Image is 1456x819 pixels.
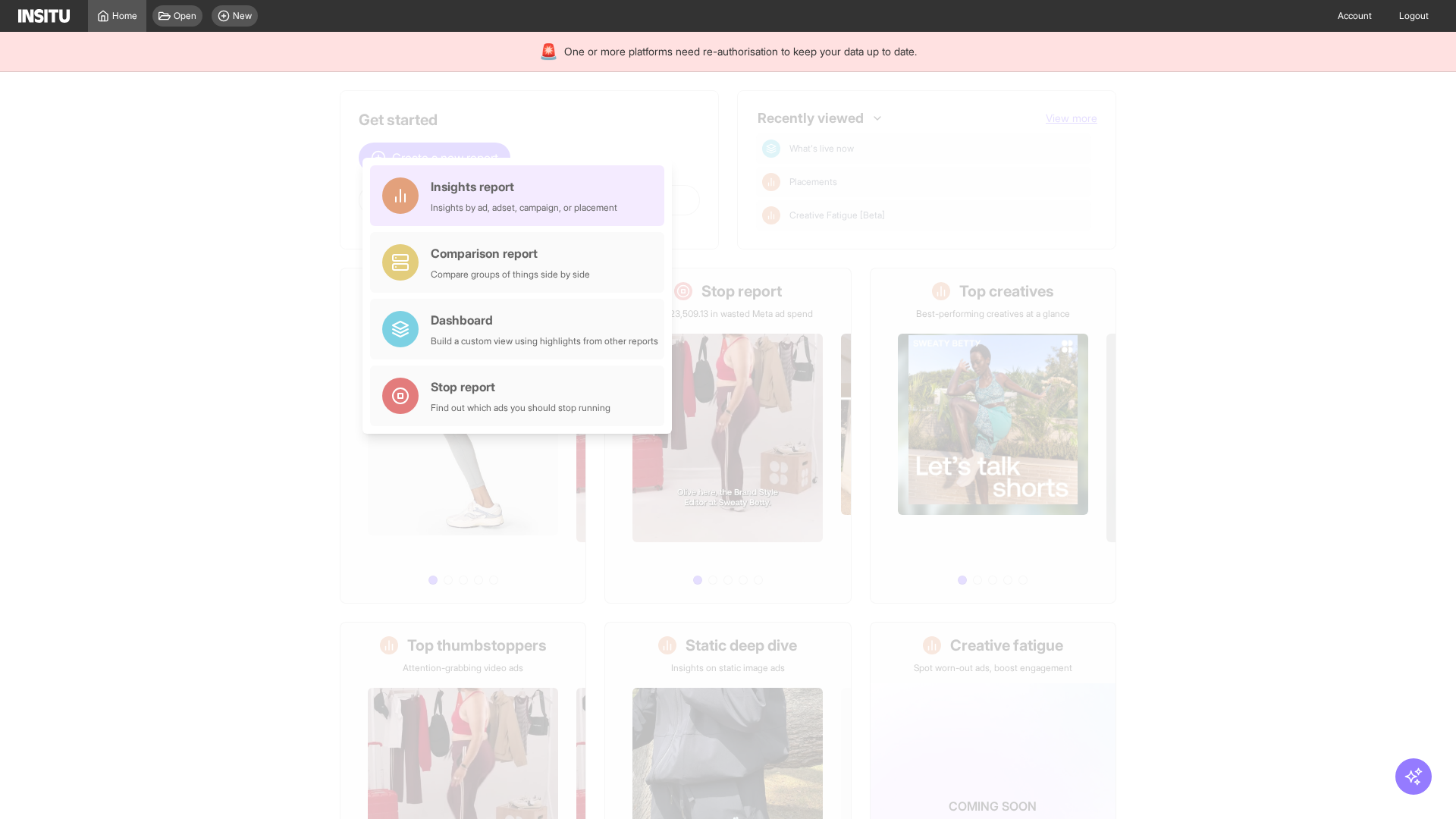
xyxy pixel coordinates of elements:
[431,202,617,214] div: Insights by ad, adset, campaign, or placement
[431,402,610,414] div: Find out which ads you should stop running
[431,244,590,262] div: Comparison report
[18,9,70,23] img: Logo
[539,41,558,62] div: 🚨
[431,335,658,347] div: Build a custom view using highlights from other reports
[431,268,590,281] div: Compare groups of things side by side
[233,10,252,22] span: New
[431,311,658,329] div: Dashboard
[174,10,196,22] span: Open
[564,44,917,59] span: One or more platforms need re-authorisation to keep your data up to date.
[431,177,617,196] div: Insights report
[431,378,610,396] div: Stop report
[112,10,137,22] span: Home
